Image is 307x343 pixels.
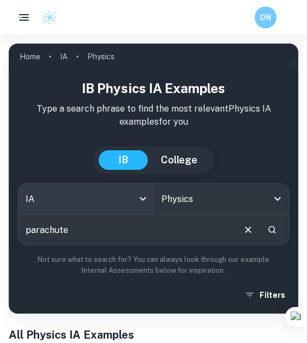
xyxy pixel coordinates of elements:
[18,183,153,214] div: IA
[41,9,58,26] img: Clastify logo
[255,7,276,28] button: DN
[242,285,290,305] button: Filters
[99,150,148,170] button: IB
[238,219,258,240] button: Clear
[35,9,58,26] a: Clastify logo
[18,215,233,245] input: E.g. harmonic motion analysis, light diffraction experiments, sliding objects down a ramp...
[17,78,290,98] h1: IB Physics IA examples
[9,44,298,314] img: profile cover
[263,220,281,239] button: Search
[270,191,285,206] button: Open
[17,254,290,277] p: Not sure what to search for? You can always look through our example Internal Assessments below f...
[17,102,290,128] p: Type a search phrase to find the most relevant Physics IA examples for you
[9,327,298,343] h1: All Physics IA Examples
[260,11,272,23] h6: DN
[60,49,68,64] a: IA
[150,150,208,170] button: College
[87,51,115,63] p: Physics
[20,49,40,64] a: Home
